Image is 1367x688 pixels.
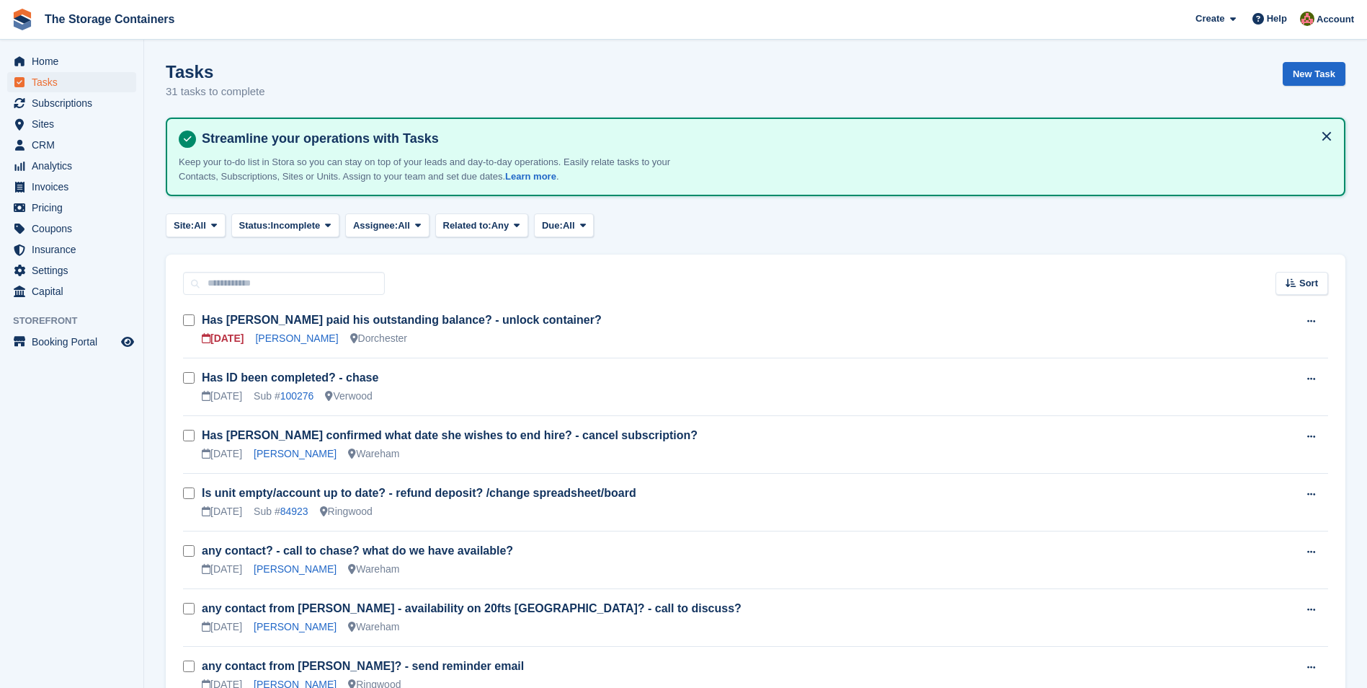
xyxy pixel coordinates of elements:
[280,390,314,402] a: 100276
[231,213,339,237] button: Status: Incomplete
[254,448,337,459] a: [PERSON_NAME]
[202,487,636,499] a: Is unit empty/account up to date? - refund deposit? /change spreadsheet/board
[254,504,308,519] div: Sub #
[12,9,33,30] img: stora-icon-8386f47178a22dfd0bd8f6a31ec36ba5ce8667c1dd55bd0f319d3a0aa187defe.svg
[320,504,373,519] div: Ringwood
[7,281,136,301] a: menu
[202,562,242,577] div: [DATE]
[32,281,118,301] span: Capital
[7,114,136,134] a: menu
[7,177,136,197] a: menu
[202,429,698,441] a: Has [PERSON_NAME] confirmed what date she wishes to end hire? - cancel subscription?
[32,114,118,134] span: Sites
[202,619,242,635] div: [DATE]
[32,51,118,71] span: Home
[202,446,242,462] div: [DATE]
[563,219,575,233] span: All
[174,219,194,233] span: Site:
[166,62,265,81] h1: Tasks
[7,219,136,239] a: menu
[7,93,136,113] a: menu
[202,544,513,557] a: any contact? - call to chase? what do we have available?
[202,602,742,614] a: any contact from [PERSON_NAME] - availability on 20fts [GEOGRAPHIC_DATA]? - call to discuss?
[280,506,308,517] a: 84923
[194,219,206,233] span: All
[39,7,180,31] a: The Storage Containers
[32,72,118,92] span: Tasks
[32,198,118,218] span: Pricing
[32,260,118,281] span: Settings
[196,131,1332,147] h4: Streamline your operations with Tasks
[7,156,136,176] a: menu
[13,314,143,328] span: Storefront
[166,84,265,100] p: 31 tasks to complete
[179,155,683,183] p: Keep your to-do list in Stora so you can stay on top of your leads and day-to-day operations. Eas...
[7,239,136,260] a: menu
[435,213,528,237] button: Related to: Any
[7,332,136,352] a: menu
[353,219,398,233] span: Assignee:
[255,332,338,344] a: [PERSON_NAME]
[345,213,429,237] button: Assignee: All
[32,135,118,155] span: CRM
[202,660,524,672] a: any contact from [PERSON_NAME]? - send reminder email
[7,72,136,92] a: menu
[1299,276,1318,291] span: Sort
[202,504,242,519] div: [DATE]
[202,314,602,326] a: Has [PERSON_NAME] paid his outstanding balance? - unlock container?
[32,177,118,197] span: Invoices
[1317,12,1354,27] span: Account
[32,93,118,113] span: Subscriptions
[254,563,337,575] a: [PERSON_NAME]
[32,332,118,352] span: Booking Portal
[534,213,594,237] button: Due: All
[443,219,491,233] span: Related to:
[239,219,271,233] span: Status:
[491,219,509,233] span: Any
[254,621,337,632] a: [PERSON_NAME]
[350,331,407,346] div: Dorchester
[202,331,244,346] div: [DATE]
[7,51,136,71] a: menu
[32,156,118,176] span: Analytics
[271,219,321,233] span: Incomplete
[7,135,136,155] a: menu
[1300,12,1314,26] img: Kirsty Simpson
[254,389,313,404] div: Sub #
[166,213,226,237] button: Site: All
[119,333,136,350] a: Preview store
[202,371,378,384] a: Has ID been completed? - chase
[398,219,410,233] span: All
[1283,62,1345,86] a: New Task
[7,260,136,281] a: menu
[505,171,556,182] a: Learn more
[542,219,563,233] span: Due:
[202,389,242,404] div: [DATE]
[348,446,399,462] div: Wareham
[32,239,118,260] span: Insurance
[32,219,118,239] span: Coupons
[325,389,372,404] div: Verwood
[7,198,136,218] a: menu
[1195,12,1224,26] span: Create
[1267,12,1287,26] span: Help
[348,562,399,577] div: Wareham
[348,619,399,635] div: Wareham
